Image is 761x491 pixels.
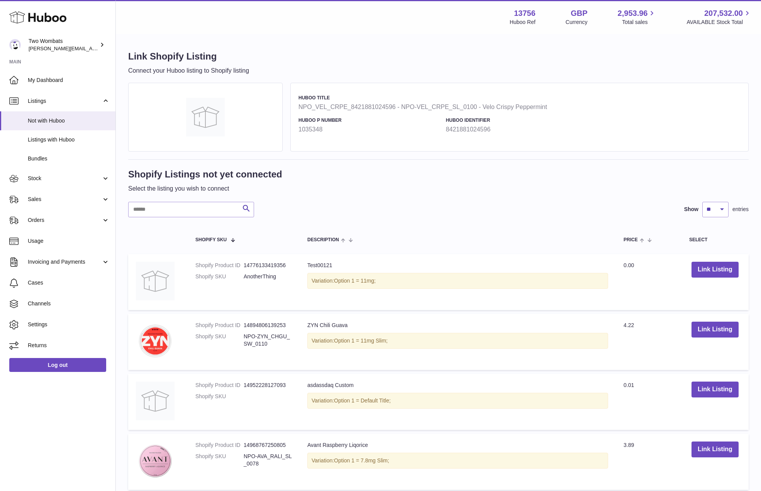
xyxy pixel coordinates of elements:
[446,125,590,134] strong: 8421881024596
[244,453,292,467] dd: NPO-AVA_RALI_SL_0078
[128,184,282,193] p: Select the listing you wish to connect
[136,262,175,300] img: Test00121
[9,358,106,372] a: Log out
[195,333,244,348] dt: Shopify SKU
[195,262,244,269] dt: Shopify Product ID
[692,262,739,278] button: Link Listing
[195,442,244,449] dt: Shopify Product ID
[136,382,175,420] img: asdassdaq Custom
[298,103,737,111] strong: NPO_VEL_CRPE_8421881024596 - NPO-VEL_CRPE_SL_0100 - Velo Crispy Peppermint
[510,19,536,26] div: Huboo Ref
[28,77,110,84] span: My Dashboard
[514,8,536,19] strong: 13756
[624,237,638,242] span: Price
[128,66,249,75] p: Connect your Huboo listing to Shopify listing
[298,125,442,134] strong: 1035348
[244,442,292,449] dd: 14968767250805
[186,98,225,136] img: NPO_VEL_CRPE_8421881024596 - NPO-VEL_CRPE_SL_0100 - Velo Crispy Peppermint
[704,8,743,19] span: 207,532.00
[686,8,752,26] a: 207,532.00 AVAILABLE Stock Total
[244,382,292,389] dd: 14952228127093
[195,382,244,389] dt: Shopify Product ID
[307,237,339,242] span: Description
[28,196,102,203] span: Sales
[195,393,244,400] dt: Shopify SKU
[29,38,98,52] div: Two Wombats
[28,117,110,124] span: Not with Huboo
[571,8,587,19] strong: GBP
[307,453,608,469] div: Variation:
[684,206,698,213] label: Show
[624,442,634,448] span: 3.89
[28,155,110,162] span: Bundles
[307,273,608,289] div: Variation:
[28,300,110,307] span: Channels
[136,442,175,480] img: Avant Raspberry Liqorice
[28,237,110,245] span: Usage
[566,19,588,26] div: Currency
[195,453,244,467] dt: Shopify SKU
[28,175,102,182] span: Stock
[732,206,749,213] span: entries
[28,136,110,143] span: Listings with Huboo
[618,8,648,19] span: 2,953.96
[9,39,21,51] img: adam.randall@twowombats.com
[28,97,102,105] span: Listings
[307,333,608,349] div: Variation:
[244,262,292,269] dd: 14776133419356
[692,322,739,338] button: Link Listing
[689,237,741,242] div: Select
[244,333,292,348] dd: NPO-ZYN_CHGU_SW_0110
[29,45,196,51] span: [PERSON_NAME][EMAIL_ADDRESS][PERSON_NAME][DOMAIN_NAME]
[244,273,292,280] dd: AnotherThing
[195,273,244,280] dt: Shopify SKU
[28,279,110,286] span: Cases
[28,342,110,349] span: Returns
[334,397,391,404] span: Option 1 = Default Title;
[298,95,737,101] h4: Huboo Title
[307,393,608,409] div: Variation:
[692,442,739,457] button: Link Listing
[307,322,608,329] div: ZYN Chili Guava
[686,19,752,26] span: AVAILABLE Stock Total
[28,321,110,328] span: Settings
[128,168,282,181] h1: Shopify Listings not yet connected
[446,117,590,123] h4: Huboo Identifier
[307,382,608,389] div: asdassdaq Custom
[307,262,608,269] div: Test00121
[334,457,389,464] span: Option 1 = 7.8mg Slim;
[624,262,634,268] span: 0.00
[298,117,442,123] h4: Huboo P number
[128,50,249,63] h1: Link Shopify Listing
[618,8,657,26] a: 2,953.96 Total sales
[28,258,102,266] span: Invoicing and Payments
[692,382,739,397] button: Link Listing
[334,278,376,284] span: Option 1 = 11mg;
[334,338,388,344] span: Option 1 = 11mg Slim;
[195,322,244,329] dt: Shopify Product ID
[307,442,608,449] div: Avant Raspberry Liqorice
[195,237,227,242] span: Shopify SKU
[28,217,102,224] span: Orders
[624,322,634,328] span: 4.22
[244,322,292,329] dd: 14894806139253
[624,382,634,388] span: 0.01
[136,322,175,360] img: ZYN Chili Guava
[622,19,656,26] span: Total sales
